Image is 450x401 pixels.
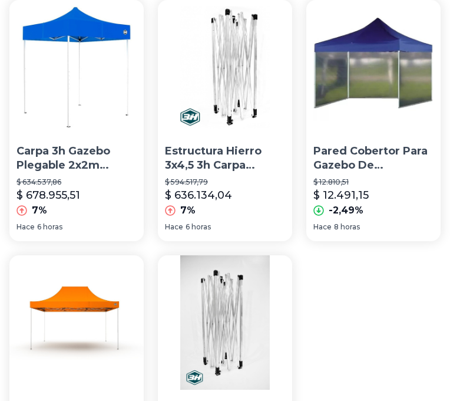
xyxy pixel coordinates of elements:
[32,203,47,218] p: 7%
[165,178,285,187] p: $ 594.517,79
[165,222,183,232] span: Hace
[37,222,62,232] span: 6 horas
[313,187,369,203] p: $ 12.491,15
[16,144,137,173] p: Carpa 3h Gazebo Plegable 2x2m Aluminio +techo +funda
[158,255,292,390] img: Estructura Hierro Plegable 3h Carpa 3x3m Gazebo
[180,203,196,218] p: 7%
[16,222,35,232] span: Hace
[313,144,434,173] p: Pared Cobertor Para Gazebo De 2.40x2.40 Patio Cerramiento
[313,178,434,187] p: $ 12.810,51
[16,187,80,203] p: $ 678.955,51
[334,222,360,232] span: 8 horas
[313,222,332,232] span: Hace
[186,222,211,232] span: 6 horas
[165,144,285,173] p: Estructura Hierro 3x4,5 3h Carpa Gazebo
[16,178,137,187] p: $ 634.537,86
[329,203,363,218] p: -2,49%
[9,255,144,390] img: Carpa 3h Plegable 3x4,5 Hierro + Techo + Estacas Gazebo
[165,187,232,203] p: $ 636.134,04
